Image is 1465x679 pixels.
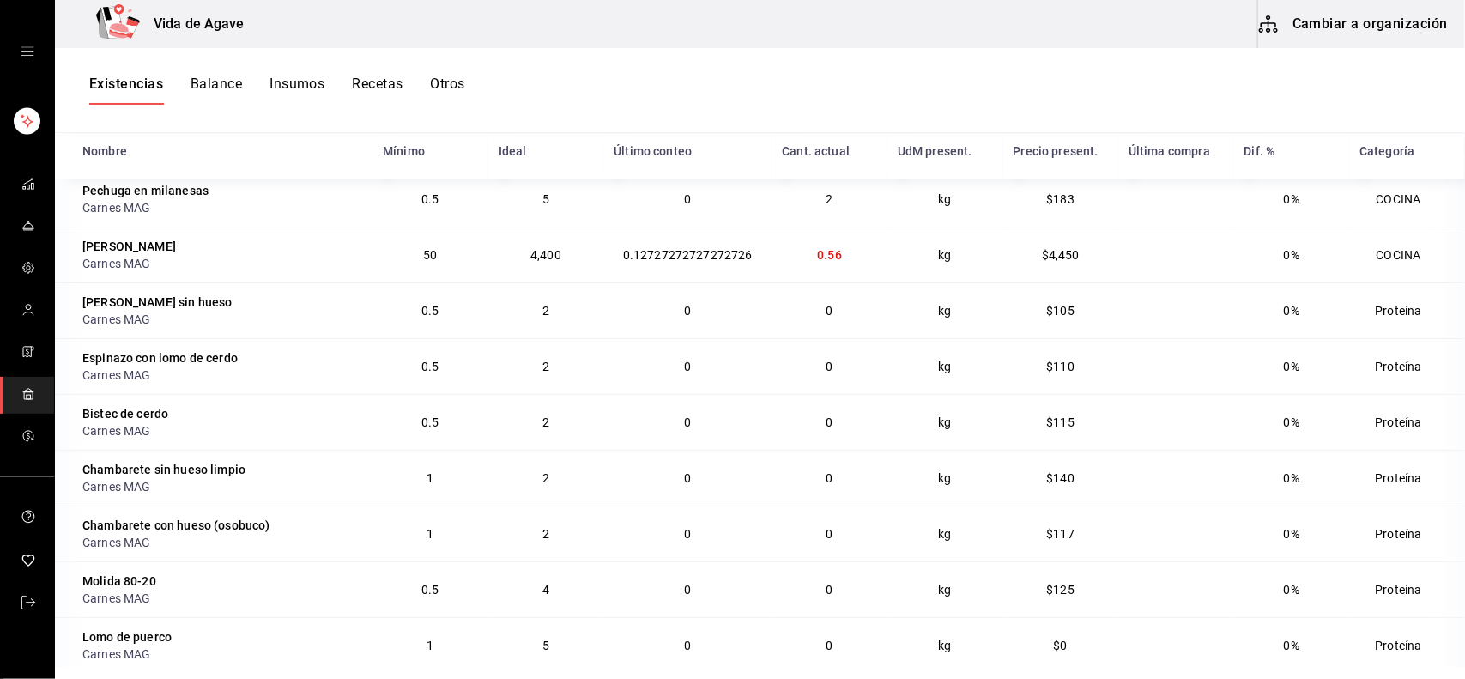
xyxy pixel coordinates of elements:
[191,76,242,105] button: Balance
[1349,561,1465,617] td: Proteína
[542,360,549,373] span: 2
[887,227,1003,282] td: kg
[1349,172,1465,227] td: COCINA
[1284,192,1299,206] span: 0%
[1014,144,1099,158] div: Precio present.
[1047,360,1075,373] span: $110
[887,338,1003,394] td: kg
[684,583,691,597] span: 0
[421,415,439,429] span: 0.5
[82,349,238,367] div: Espinazo con lomo de cerdo
[684,415,691,429] span: 0
[82,590,362,607] div: Carnes MAG
[1054,639,1068,652] span: $0
[826,192,833,206] span: 2
[1047,471,1075,485] span: $140
[421,192,439,206] span: 0.5
[542,192,549,206] span: 5
[817,248,842,262] span: 0.56
[1349,227,1465,282] td: COCINA
[82,517,270,534] div: Chambarete con hueso (osobuco)
[383,144,425,158] div: Mínimo
[82,573,156,590] div: Molida 80-20
[542,471,549,485] span: 2
[887,450,1003,506] td: kg
[1359,144,1414,158] div: Categoría
[499,144,527,158] div: Ideal
[542,527,549,541] span: 2
[887,172,1003,227] td: kg
[1284,415,1299,429] span: 0%
[431,76,465,105] button: Otros
[140,14,245,34] h3: Vida de Agave
[1349,282,1465,338] td: Proteína
[82,294,232,311] div: [PERSON_NAME] sin hueso
[542,304,549,318] span: 2
[614,144,692,158] div: Último conteo
[82,255,362,272] div: Carnes MAG
[82,405,168,422] div: Bistec de cerdo
[1349,506,1465,561] td: Proteína
[82,461,245,478] div: Chambarete sin hueso limpio
[542,639,549,652] span: 5
[826,471,833,485] span: 0
[89,76,163,105] button: Existencias
[542,583,549,597] span: 4
[427,639,433,652] span: 1
[89,76,465,105] div: navigation tabs
[21,45,34,58] button: open drawer
[82,182,209,199] div: Pechuga en milanesas
[421,583,439,597] span: 0.5
[684,471,691,485] span: 0
[82,422,362,440] div: Carnes MAG
[826,527,833,541] span: 0
[1047,304,1075,318] span: $105
[82,628,172,646] div: Lomo de puerco
[1047,192,1075,206] span: $183
[684,304,691,318] span: 0
[421,304,439,318] span: 0.5
[82,144,127,158] div: Nombre
[898,144,972,158] div: UdM present.
[826,360,833,373] span: 0
[826,583,833,597] span: 0
[1284,360,1299,373] span: 0%
[427,471,433,485] span: 1
[530,248,561,262] span: 4,400
[82,367,362,384] div: Carnes MAG
[1284,248,1299,262] span: 0%
[887,561,1003,617] td: kg
[269,76,324,105] button: Insumos
[423,248,437,262] span: 50
[1244,144,1275,158] div: Dif. %
[1047,527,1075,541] span: $117
[82,238,176,255] div: [PERSON_NAME]
[1047,415,1075,429] span: $115
[82,311,362,328] div: Carnes MAG
[826,304,833,318] span: 0
[82,534,362,551] div: Carnes MAG
[623,248,753,262] span: 0.12727272727272726
[887,394,1003,450] td: kg
[1349,394,1465,450] td: Proteína
[684,527,691,541] span: 0
[1284,304,1299,318] span: 0%
[82,199,362,216] div: Carnes MAG
[82,646,362,663] div: Carnes MAG
[684,192,691,206] span: 0
[782,144,850,158] div: Cant. actual
[887,506,1003,561] td: kg
[684,360,691,373] span: 0
[1284,527,1299,541] span: 0%
[684,639,691,652] span: 0
[427,527,433,541] span: 1
[421,360,439,373] span: 0.5
[826,415,833,429] span: 0
[1349,338,1465,394] td: Proteína
[82,478,362,495] div: Carnes MAG
[1284,639,1299,652] span: 0%
[1349,617,1465,673] td: Proteína
[887,282,1003,338] td: kg
[542,415,549,429] span: 2
[1042,248,1080,262] span: $4,450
